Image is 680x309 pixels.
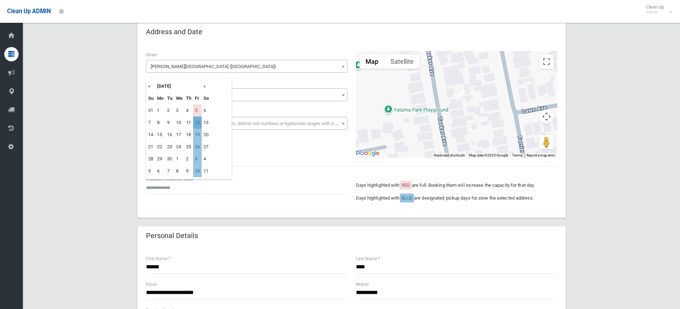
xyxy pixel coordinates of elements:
[356,194,557,202] p: Days highlighted with are designated pickup days for zone the selected address.
[165,129,174,141] td: 16
[137,25,211,39] header: Address and Date
[202,153,211,165] td: 4
[146,153,155,165] td: 28
[137,229,207,243] header: Personal Details
[358,149,381,158] img: Google
[165,141,174,153] td: 23
[155,129,165,141] td: 15
[146,92,155,104] th: Su
[184,104,193,117] td: 4
[165,165,174,177] td: 7
[202,141,211,153] td: 27
[469,153,508,157] span: Map data ©2025 Google
[184,92,193,104] th: Th
[155,117,165,129] td: 8
[402,182,410,188] span: RED
[184,129,193,141] td: 18
[165,117,174,129] td: 9
[174,117,184,129] td: 10
[7,8,51,15] span: Clean Up ADMIN
[384,55,420,69] button: Show satellite imagery
[539,135,554,149] button: Drag Pegman onto the map to open Street View
[193,153,202,165] td: 3
[184,117,193,129] td: 11
[146,88,347,101] span: 34
[643,4,671,15] span: Clean Up
[202,104,211,117] td: 6
[202,117,211,129] td: 13
[148,62,346,72] span: Tasker Avenue (CLEMTON PARK 2206)
[202,165,211,177] td: 11
[434,153,465,158] button: Keyboard shortcuts
[358,149,381,158] a: Open this area in Google Maps (opens a new window)
[527,153,555,157] a: Report a map error
[402,195,412,201] span: BLUE
[155,141,165,153] td: 22
[148,90,346,100] span: 34
[193,104,202,117] td: 5
[184,165,193,177] td: 9
[146,60,347,73] span: Tasker Avenue (CLEMTON PARK 2206)
[193,165,202,177] td: 10
[193,117,202,129] td: 12
[155,80,202,92] th: [DATE]
[165,153,174,165] td: 30
[146,141,155,153] td: 21
[456,90,465,102] div: 34 Tasker Avenue, CLEMTON PARK NSW 2206
[155,92,165,104] th: Mo
[359,55,384,69] button: Show street map
[356,181,557,190] p: Days highlighted with are full. Booking them will increase the capacity for that day.
[184,141,193,153] td: 25
[193,141,202,153] td: 26
[146,117,155,129] td: 7
[151,121,350,126] span: Select the unit number from the dropdown, delimit unit numbers or hyphenate ranges with a comma
[146,80,155,92] th: «
[174,153,184,165] td: 1
[174,165,184,177] td: 8
[146,104,155,117] td: 31
[193,129,202,141] td: 19
[155,104,165,117] td: 1
[202,80,211,92] th: »
[165,92,174,104] th: Tu
[146,129,155,141] td: 14
[539,109,554,124] button: Map camera controls
[539,55,554,69] button: Toggle fullscreen view
[174,104,184,117] td: 3
[512,153,522,157] a: Terms
[155,153,165,165] td: 29
[165,104,174,117] td: 2
[202,129,211,141] td: 20
[174,92,184,104] th: We
[193,92,202,104] th: Fr
[202,92,211,104] th: Sa
[174,141,184,153] td: 24
[146,165,155,177] td: 5
[174,129,184,141] td: 17
[184,153,193,165] td: 2
[155,165,165,177] td: 6
[646,10,664,15] small: Admin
